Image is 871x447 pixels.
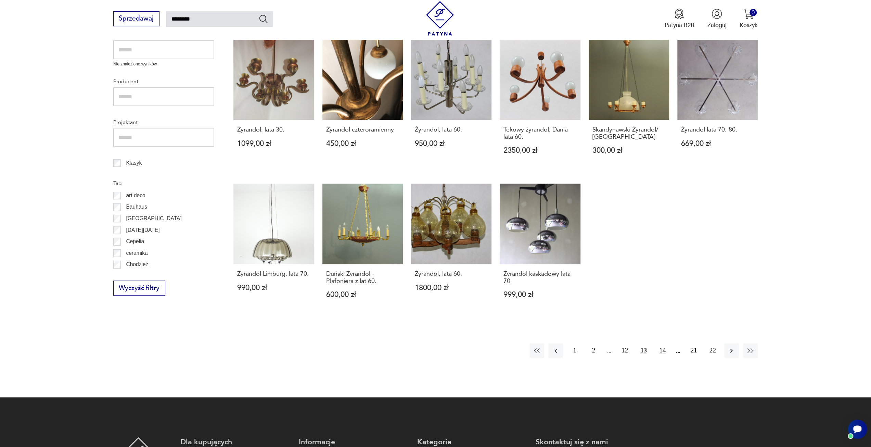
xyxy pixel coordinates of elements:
[180,437,291,447] p: Dla kupujących
[113,281,165,296] button: Wyczyść filtry
[617,343,632,358] button: 12
[503,147,577,154] p: 2350,00 zł
[705,343,720,358] button: 22
[322,184,403,314] a: Duński Żyrandol - Plafoniera z lat 60.Duński Żyrandol - Plafoniera z lat 60.600,00 zł
[503,291,577,298] p: 999,00 zł
[415,271,488,277] h3: Żyrandol, lata 60.
[740,21,758,29] p: Koszyk
[126,249,148,258] p: ceramika
[536,437,646,447] p: Skontaktuj się z nami
[592,147,665,154] p: 300,00 zł
[126,260,148,269] p: Chodzież
[237,271,310,277] h3: Żyrandol Limburg, lata 70.
[126,159,142,167] p: Klasyk
[126,191,145,200] p: art deco
[712,9,722,19] img: Ikonka użytkownika
[113,77,214,86] p: Producent
[415,284,488,291] p: 1800,00 zł
[126,226,159,235] p: [DATE][DATE]
[113,61,214,67] p: Nie znaleziono wyników
[567,343,582,358] button: 1
[686,343,701,358] button: 21
[126,214,181,223] p: [GEOGRAPHIC_DATA]
[299,437,409,447] p: Informacje
[743,9,754,19] img: Ikona koszyka
[411,39,491,170] a: Żyrandol, lata 60.Żyrandol, lata 60.950,00 zł
[411,184,491,314] a: Żyrandol, lata 60.Żyrandol, lata 60.1800,00 zł
[500,39,580,170] a: Tekowy żyrandol, Dania lata 60.Tekowy żyrandol, Dania lata 60.2350,00 zł
[677,39,758,170] a: Żyrandol lata 70.-80.Żyrandol lata 70.-80.669,00 zł
[237,140,310,147] p: 1099,00 zł
[326,291,399,298] p: 600,00 zł
[589,39,669,170] a: Skandynawski Żyrandol/ ŚwiecznikSkandynawski Żyrandol/ [GEOGRAPHIC_DATA]300,00 zł
[415,126,488,133] h3: Żyrandol, lata 60.
[750,9,757,16] div: 0
[674,9,684,19] img: Ikona medalu
[592,126,665,140] h3: Skandynawski Żyrandol/ [GEOGRAPHIC_DATA]
[326,140,399,147] p: 450,00 zł
[113,16,159,22] a: Sprzedawaj
[322,39,403,170] a: Żyrandol czteroramiennyŻyrandol czteroramienny450,00 zł
[586,343,601,358] button: 2
[126,202,147,211] p: Bauhaus
[664,21,694,29] p: Patyna B2B
[237,126,310,133] h3: Żyrandol, lata 30.
[740,9,758,29] button: 0Koszyk
[126,272,146,281] p: Ćmielów
[664,9,694,29] a: Ikona medaluPatyna B2B
[664,9,694,29] button: Patyna B2B
[113,11,159,26] button: Sprzedawaj
[233,39,314,170] a: Żyrandol, lata 30.Żyrandol, lata 30.1099,00 zł
[326,271,399,285] h3: Duński Żyrandol - Plafoniera z lat 60.
[126,237,144,246] p: Cepelia
[707,21,727,29] p: Zaloguj
[233,184,314,314] a: Żyrandol Limburg, lata 70.Żyrandol Limburg, lata 70.990,00 zł
[681,140,754,147] p: 669,00 zł
[707,9,727,29] button: Zaloguj
[113,179,214,188] p: Tag
[500,184,580,314] a: Żyrandol kaskadowy lata 70Żyrandol kaskadowy lata 70999,00 zł
[503,271,577,285] h3: Żyrandol kaskadowy lata 70
[681,126,754,133] h3: Żyrandol lata 70.-80.
[326,126,399,133] h3: Żyrandol czteroramienny
[655,343,670,358] button: 14
[113,118,214,127] p: Projektant
[258,14,268,24] button: Szukaj
[237,284,310,291] p: 990,00 zł
[636,343,651,358] button: 13
[415,140,488,147] p: 950,00 zł
[423,1,457,36] img: Patyna - sklep z meblami i dekoracjami vintage
[503,126,577,140] h3: Tekowy żyrandol, Dania lata 60.
[417,437,527,447] p: Kategorie
[848,420,867,439] iframe: Smartsupp widget button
